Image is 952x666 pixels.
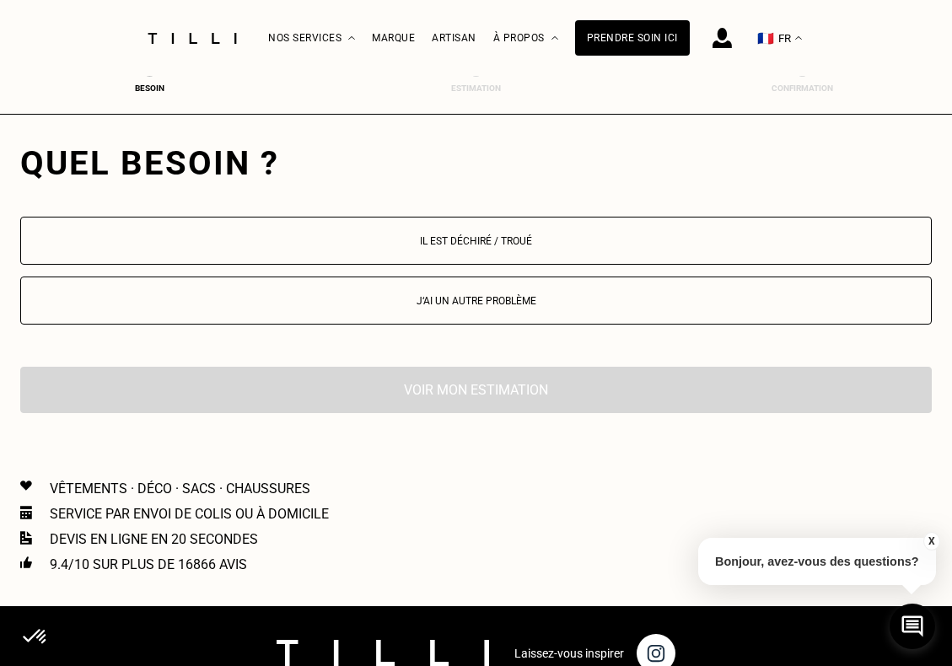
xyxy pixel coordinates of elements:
[20,506,32,519] img: Icon
[493,1,558,76] div: À propos
[20,217,932,265] button: Il est déchiré / troué
[268,1,355,76] div: Nos services
[30,295,922,307] p: J‘ai un autre problème
[20,143,932,183] div: Quel besoin ?
[30,235,922,247] p: Il est déchiré / troué
[20,481,32,491] img: Icon
[20,531,32,545] img: Icon
[551,36,558,40] img: Menu déroulant à propos
[50,506,329,522] p: Service par envoi de colis ou à domicile
[20,556,32,568] img: Icon
[50,531,258,547] p: Devis en ligne en 20 secondes
[348,36,355,40] img: Menu déroulant
[713,28,732,48] img: icône connexion
[795,36,802,40] img: menu déroulant
[142,33,243,44] img: Logo du service de couturière Tilli
[698,538,936,585] p: Bonjour, avez-vous des questions?
[277,640,489,666] img: logo Tilli
[768,83,836,93] div: Confirmation
[922,532,939,551] button: X
[757,30,774,46] span: 🇫🇷
[443,83,510,93] div: Estimation
[50,481,310,497] p: Vêtements · Déco · Sacs · Chaussures
[575,20,690,56] a: Prendre soin ici
[20,277,932,325] button: J‘ai un autre problème
[749,1,810,76] button: 🇫🇷 FR
[372,32,415,44] a: Marque
[514,647,624,660] p: Laissez-vous inspirer
[432,32,476,44] a: Artisan
[116,83,184,93] div: Besoin
[50,556,247,572] p: 9.4/10 sur plus de 16866 avis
